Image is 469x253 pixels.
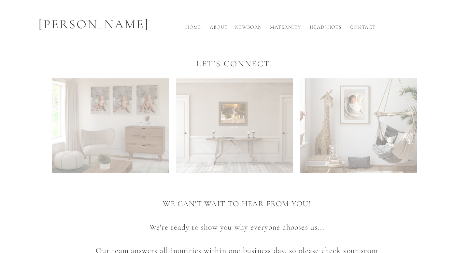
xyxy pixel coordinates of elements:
[268,23,304,34] a: Maternity
[190,57,280,69] h1: Let's Connect!
[33,15,155,34] p: [PERSON_NAME]
[208,23,230,34] a: About
[348,23,377,34] a: Contact
[183,23,204,34] a: Home
[234,23,263,34] a: Newborn
[308,23,344,34] a: Headshots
